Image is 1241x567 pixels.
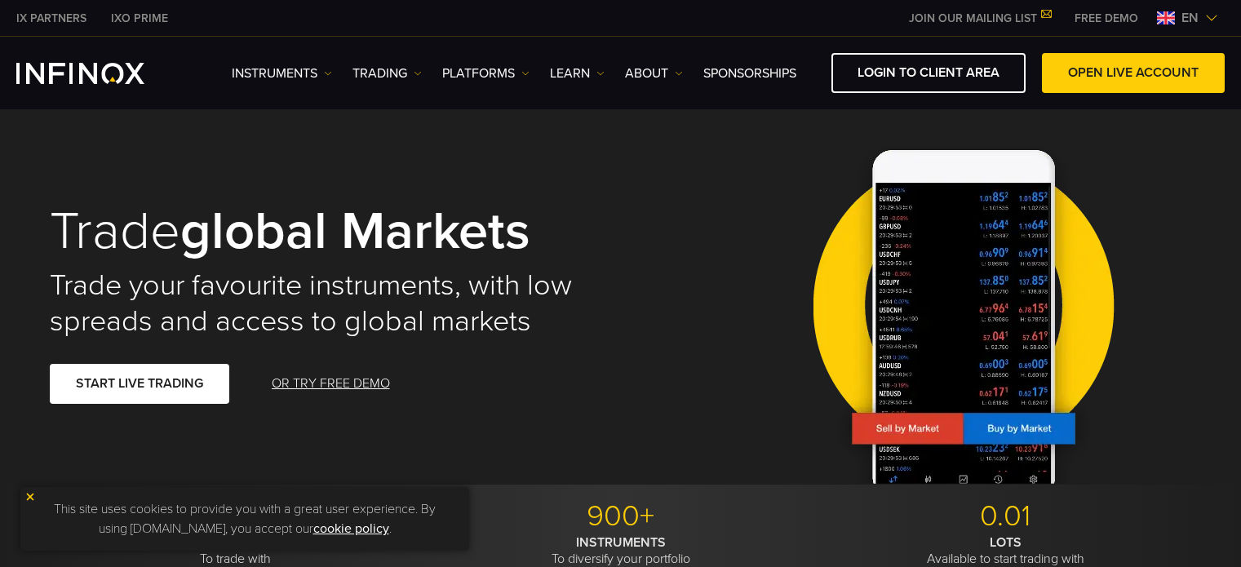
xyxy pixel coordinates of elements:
a: Instruments [232,64,332,83]
a: LOGIN TO CLIENT AREA [831,53,1026,93]
p: To diversify your portfolio [434,534,807,567]
h2: Trade your favourite instruments, with low spreads and access to global markets [50,268,598,339]
a: INFINOX Logo [16,63,183,84]
img: yellow close icon [24,491,36,503]
p: Available to start trading with [819,534,1192,567]
a: ABOUT [625,64,683,83]
a: INFINOX [4,10,99,27]
a: Learn [550,64,605,83]
p: 900+ [434,498,807,534]
h1: Trade [50,204,598,259]
a: TRADING [352,64,422,83]
a: INFINOX MENU [1062,10,1150,27]
a: cookie policy [313,520,389,537]
a: OR TRY FREE DEMO [270,364,392,404]
strong: LOTS [990,534,1022,551]
p: This site uses cookies to provide you with a great user experience. By using [DOMAIN_NAME], you a... [29,495,461,543]
a: START LIVE TRADING [50,364,229,404]
strong: global markets [180,199,530,264]
span: en [1175,8,1205,28]
a: SPONSORSHIPS [703,64,796,83]
a: PLATFORMS [442,64,530,83]
a: INFINOX [99,10,180,27]
p: 0.01 [819,498,1192,534]
a: JOIN OUR MAILING LIST [897,11,1062,25]
strong: INSTRUMENTS [576,534,666,551]
a: OPEN LIVE ACCOUNT [1042,53,1225,93]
